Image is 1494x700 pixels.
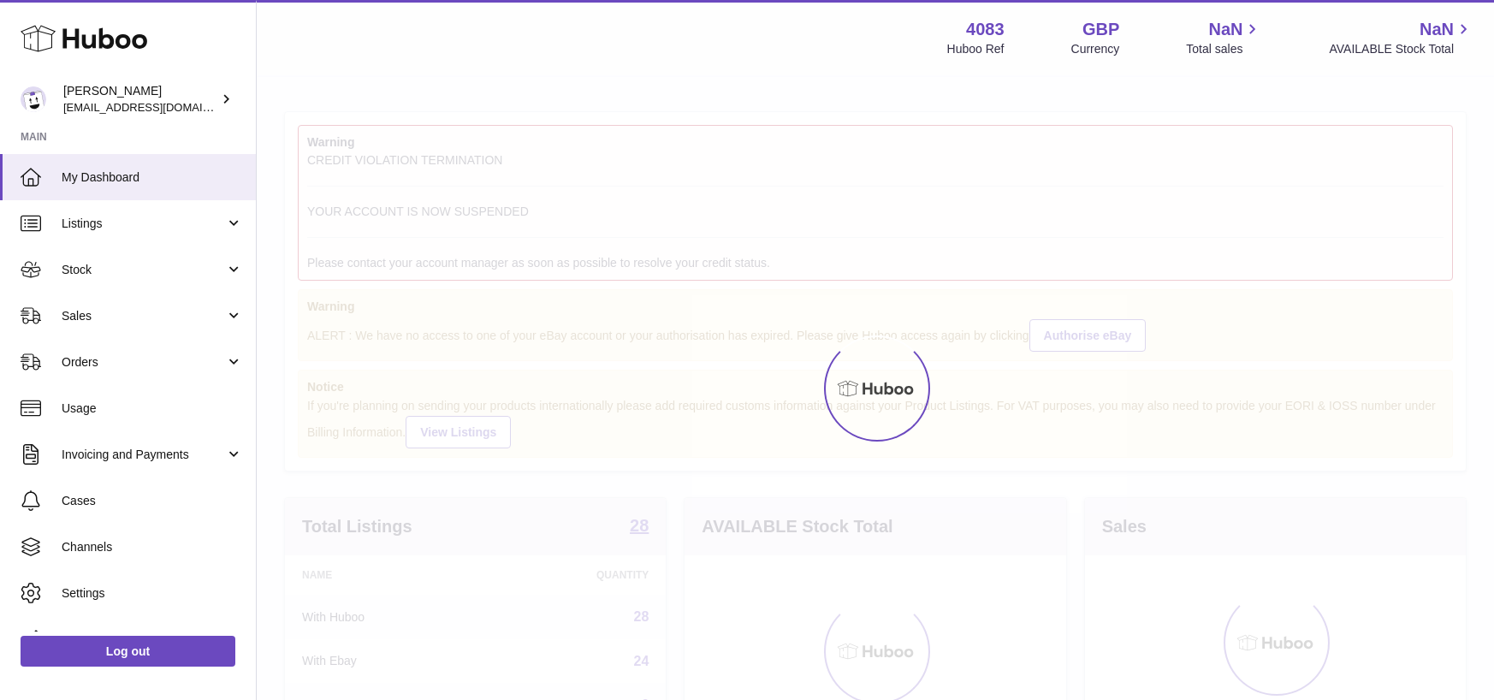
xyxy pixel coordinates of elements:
[62,493,243,509] span: Cases
[1082,18,1119,41] strong: GBP
[1329,41,1473,57] span: AVAILABLE Stock Total
[1420,18,1454,41] span: NaN
[1186,18,1262,57] a: NaN Total sales
[21,636,235,667] a: Log out
[947,41,1005,57] div: Huboo Ref
[62,354,225,371] span: Orders
[1071,41,1120,57] div: Currency
[62,400,243,417] span: Usage
[62,216,225,232] span: Listings
[966,18,1005,41] strong: 4083
[63,83,217,116] div: [PERSON_NAME]
[62,632,243,648] span: Returns
[21,86,46,112] img: internalAdmin-4083@internal.huboo.com
[1329,18,1473,57] a: NaN AVAILABLE Stock Total
[62,169,243,186] span: My Dashboard
[62,585,243,602] span: Settings
[62,308,225,324] span: Sales
[1186,41,1262,57] span: Total sales
[1208,18,1242,41] span: NaN
[62,539,243,555] span: Channels
[63,100,252,114] span: [EMAIL_ADDRESS][DOMAIN_NAME]
[62,447,225,463] span: Invoicing and Payments
[62,262,225,278] span: Stock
